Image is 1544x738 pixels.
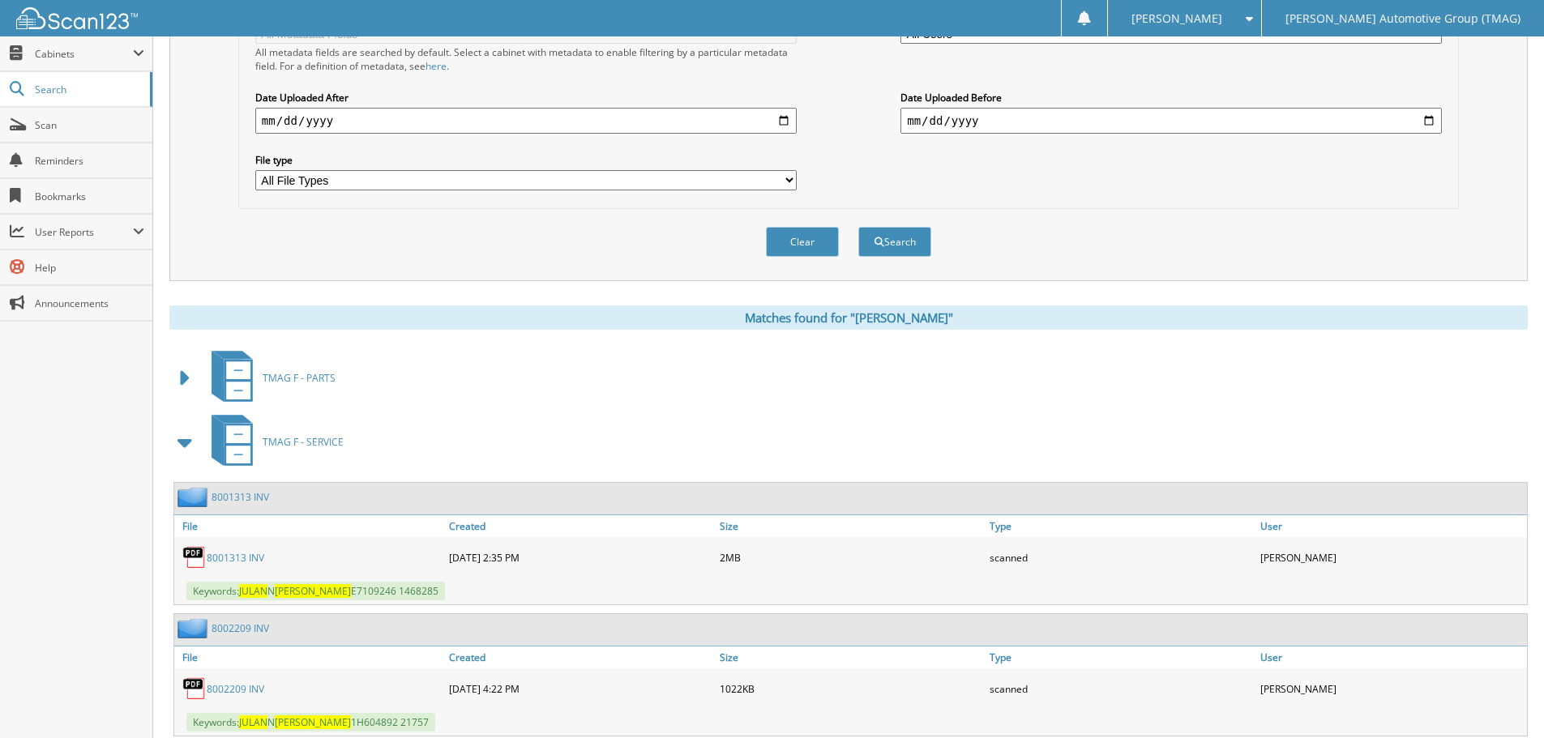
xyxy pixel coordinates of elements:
[1131,14,1222,23] span: [PERSON_NAME]
[445,541,716,574] div: [DATE] 2:35 PM
[986,515,1256,537] a: Type
[207,682,264,696] a: 8002209 INV
[1256,515,1527,537] a: User
[275,584,351,598] span: [PERSON_NAME]
[16,7,138,29] img: scan123-logo-white.svg
[263,371,336,385] span: TMAG F - PARTS
[239,584,267,598] span: JULAN
[766,227,839,257] button: Clear
[207,551,264,565] a: 8001313 INV
[35,261,144,275] span: Help
[212,490,269,504] a: 8001313 INV
[182,676,207,701] img: PDF.png
[35,83,142,96] span: Search
[275,715,351,729] span: [PERSON_NAME]
[212,621,269,635] a: 8002209 INV
[1256,672,1527,705] div: [PERSON_NAME]
[255,108,797,134] input: start
[35,296,144,310] span: Announcements
[177,487,212,507] img: folder2.png
[1285,14,1520,23] span: [PERSON_NAME] Automotive Group (TMAG)
[177,618,212,638] img: folder2.png
[986,646,1256,668] a: Type
[445,672,716,705] div: [DATE] 4:22 PM
[174,515,445,537] a: File
[174,646,445,668] a: File
[35,154,144,168] span: Reminders
[255,45,797,73] div: All metadata fields are searched by default. Select a cabinet with metadata to enable filtering b...
[426,59,447,73] a: here
[445,646,716,668] a: Created
[186,713,435,732] span: Keywords: N 1H604892 21757
[900,91,1442,105] label: Date Uploaded Before
[716,515,986,537] a: Size
[445,515,716,537] a: Created
[239,715,267,729] span: JULAN
[716,541,986,574] div: 2MB
[35,118,144,132] span: Scan
[169,305,1528,330] div: Matches found for "[PERSON_NAME]"
[182,545,207,569] img: PDF.png
[35,190,144,203] span: Bookmarks
[858,227,931,257] button: Search
[1256,646,1527,668] a: User
[202,346,336,410] a: TMAG F - PARTS
[255,153,797,167] label: File type
[986,541,1256,574] div: scanned
[716,672,986,705] div: 1022KB
[255,91,797,105] label: Date Uploaded After
[716,646,986,668] a: Size
[1256,541,1527,574] div: [PERSON_NAME]
[186,582,445,600] span: Keywords: N E7109246 1468285
[263,435,344,449] span: TMAG F - SERVICE
[35,225,133,239] span: User Reports
[35,47,133,61] span: Cabinets
[986,672,1256,705] div: scanned
[900,108,1442,134] input: end
[202,410,344,474] a: TMAG F - SERVICE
